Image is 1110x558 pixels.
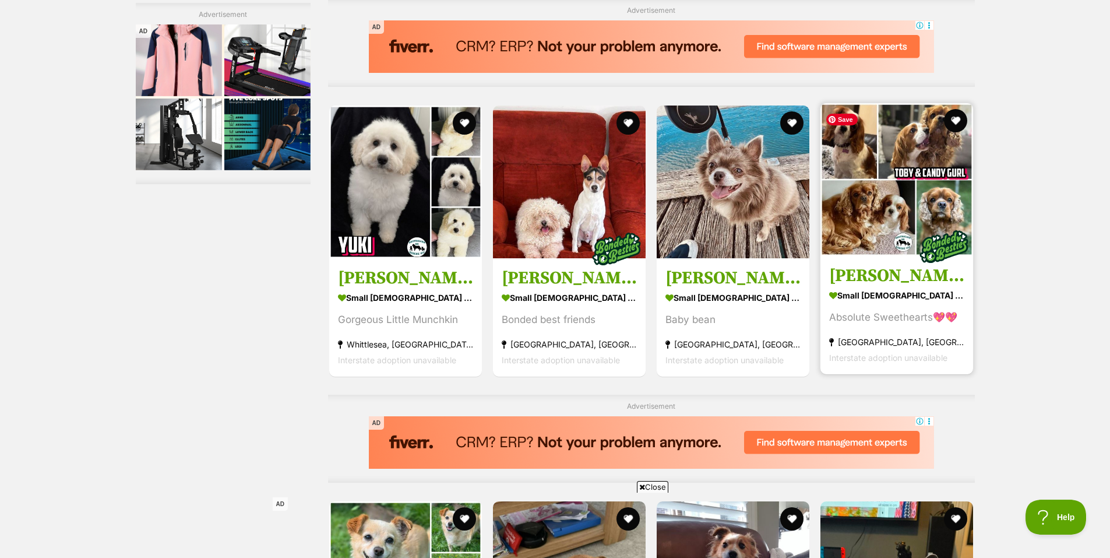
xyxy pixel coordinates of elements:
span: AD [273,497,288,511]
span: Interstate adoption unavailable [338,355,456,364]
span: Close [637,481,668,493]
h3: [PERSON_NAME] and [PERSON_NAME] [829,264,964,286]
strong: small [DEMOGRAPHIC_DATA] Dog [829,286,964,303]
iframe: Advertisement [651,471,651,471]
span: Interstate adoption unavailable [665,355,784,364]
button: favourite [945,507,968,531]
a: Discover how Square helped Lox In A Box expand with easy loans and seamless order management for ... [61,24,401,45]
img: bonded besties [915,217,974,275]
img: layer.png [1,1,425,53]
span: AD [369,416,384,430]
div: Bonded best friends [502,311,637,327]
a: Sponsored BySquare [505,5,542,20]
span: Save [826,114,858,125]
div: Absolute Sweethearts💖💖 [829,309,964,325]
span: AD [369,20,384,34]
a: [PERSON_NAME] and [PERSON_NAME] small [DEMOGRAPHIC_DATA] Dog Bonded best friends [GEOGRAPHIC_DATA... [493,258,646,376]
strong: [GEOGRAPHIC_DATA], [GEOGRAPHIC_DATA] [665,336,801,352]
strong: Whittlesea, [GEOGRAPHIC_DATA] [338,336,473,352]
button: favourite [780,111,804,135]
a: Learn more [410,12,485,41]
a: [PERSON_NAME] [PERSON_NAME] small [DEMOGRAPHIC_DATA] Dog Baby bean [GEOGRAPHIC_DATA], [GEOGRAPHIC... [657,258,809,376]
img: Yuki - Bichon Frise Dog [329,106,482,258]
h3: [PERSON_NAME] and [PERSON_NAME] [502,266,637,289]
img: https://img.kwcdn.com/product/6c26d245/573c9cbd-1f2c-4a06-83c3-ef652944a360/6e1ef2ae04ed044e93f03... [89,74,175,146]
span: AD [136,24,151,38]
img: bonded besties [587,219,646,278]
img: Oscar and Lily Tamblyn - Tenterfield Terrier Dog [493,106,646,258]
a: [PERSON_NAME] small [DEMOGRAPHIC_DATA] Dog Gorgeous Little Munchkin Whittlesea, [GEOGRAPHIC_DATA]... [329,258,482,376]
button: favourite [945,109,968,132]
strong: small [DEMOGRAPHIC_DATA] Dog [665,289,801,306]
span: Interstate adoption unavailable [502,355,620,364]
button: favourite [616,111,640,135]
div: Baby bean [665,311,801,327]
a: [PERSON_NAME] and [PERSON_NAME] small [DEMOGRAPHIC_DATA] Dog Absolute Sweethearts💖💖 [GEOGRAPHIC_D... [820,255,973,374]
span: Square [515,12,538,20]
strong: [GEOGRAPHIC_DATA], [GEOGRAPHIC_DATA] [502,336,637,352]
img: Nola Bean Tamblyn - Chihuahua (Long Coat) Dog [657,106,809,258]
img: Toby and Cany Gurl - Cavalier King Charles Spaniel Dog [820,103,973,256]
strong: small [DEMOGRAPHIC_DATA] Dog [338,289,473,306]
span: Interstate adoption unavailable [829,352,947,362]
div: Advertisement [328,395,975,483]
button: favourite [453,111,476,135]
strong: small [DEMOGRAPHIC_DATA] Dog [502,289,637,306]
img: OBA_TRANS.png [40,2,51,10]
a: Square tools helped Lox In A Box grow. [61,7,242,20]
div: Gorgeous Little Munchkin [338,311,473,327]
div: Advertisement [136,3,311,184]
strong: [GEOGRAPHIC_DATA], [GEOGRAPHIC_DATA] [829,334,964,349]
h3: [PERSON_NAME] [PERSON_NAME] [665,266,801,289]
h3: [PERSON_NAME] [338,266,473,289]
iframe: Help Scout Beacon - Open [1026,500,1087,535]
